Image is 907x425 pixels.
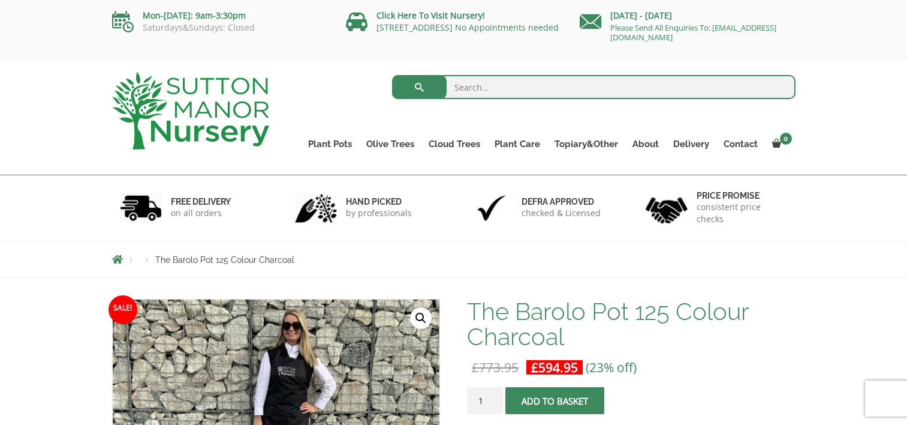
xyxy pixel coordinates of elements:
[171,207,231,219] p: on all orders
[505,387,604,414] button: Add to basket
[112,23,328,32] p: Saturdays&Sundays: Closed
[301,136,359,152] a: Plant Pots
[112,72,269,149] img: logo
[155,255,294,265] span: The Barolo Pot 125 Colour Charcoal
[346,196,412,207] h6: hand picked
[376,22,559,33] a: [STREET_ADDRESS] No Appointments needed
[610,22,776,43] a: Please Send All Enquiries To: [EMAIL_ADDRESS][DOMAIN_NAME]
[697,190,788,201] h6: Price promise
[467,387,503,414] input: Product quantity
[580,8,795,23] p: [DATE] - [DATE]
[171,196,231,207] h6: FREE DELIVERY
[472,359,479,376] span: £
[346,207,412,219] p: by professionals
[646,190,688,226] img: 4.jpg
[392,75,795,99] input: Search...
[586,359,637,376] span: (23% off)
[295,193,337,223] img: 2.jpg
[410,307,432,329] a: View full-screen image gallery
[109,295,137,324] span: Sale!
[522,207,601,219] p: checked & Licensed
[467,299,795,349] h1: The Barolo Pot 125 Colour Charcoal
[547,136,625,152] a: Topiary&Other
[666,136,716,152] a: Delivery
[531,359,578,376] bdi: 594.95
[112,255,795,264] nav: Breadcrumbs
[522,196,601,207] h6: Defra approved
[780,133,792,145] span: 0
[697,201,788,225] p: consistent price checks
[471,193,513,223] img: 3.jpg
[625,136,666,152] a: About
[765,136,795,152] a: 0
[487,136,547,152] a: Plant Care
[472,359,519,376] bdi: 773.95
[120,193,162,223] img: 1.jpg
[531,359,538,376] span: £
[376,10,485,21] a: Click Here To Visit Nursery!
[112,8,328,23] p: Mon-[DATE]: 9am-3:30pm
[359,136,421,152] a: Olive Trees
[716,136,765,152] a: Contact
[421,136,487,152] a: Cloud Trees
